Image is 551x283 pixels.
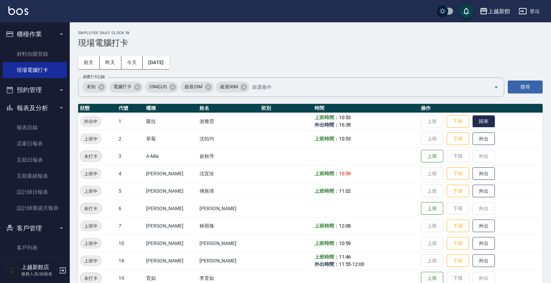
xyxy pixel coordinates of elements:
td: 1 [117,113,144,130]
span: 上班中 [80,240,102,247]
a: 設計師業績月報表 [3,200,67,216]
button: 登出 [516,5,543,18]
input: 篩選條件 [250,81,482,93]
span: 11:55 [339,261,351,267]
td: 6 [117,200,144,217]
button: 下班 [447,115,469,128]
button: 上班 [421,202,443,215]
button: [DATE] [143,56,169,69]
td: 18 [117,252,144,269]
button: Open [491,82,502,93]
td: [PERSON_NAME] [198,200,260,217]
b: 上班時間： [315,188,339,194]
h2: Employee Daily Clock In [78,31,543,35]
td: [PERSON_NAME] [144,252,198,269]
td: [PERSON_NAME] [144,235,198,252]
button: 預約管理 [3,81,67,99]
button: 報表及分析 [3,99,67,117]
td: 7 [117,217,144,235]
a: 互助業績報表 [3,168,67,184]
span: 12:00 [352,261,364,267]
button: 外出 [473,220,495,232]
button: 歸來 [473,115,495,128]
button: 下班 [447,185,469,198]
div: 電腦打卡 [109,82,143,93]
button: 櫃檯作業 [3,25,67,43]
b: 外出時間： [315,122,339,128]
td: 游雅雲 [198,113,260,130]
div: 超過25M [180,82,214,93]
button: 下班 [447,132,469,145]
button: 下班 [447,254,469,267]
td: [PERSON_NAME] [144,182,198,200]
button: 今天 [121,56,143,69]
th: 暱稱 [144,104,198,113]
span: 未打卡 [80,205,101,212]
button: 外出 [473,254,495,267]
td: - [313,252,419,269]
a: 客戶列表 [3,240,67,256]
p: 服務人員/純報表 [21,271,57,277]
b: 上班時間： [315,136,339,141]
span: 12:08 [339,223,351,229]
button: 昨天 [100,56,121,69]
td: [PERSON_NAME] [198,252,260,269]
span: 外出中 [80,118,102,125]
span: 10:59 [339,171,351,176]
button: 客戶管理 [3,219,67,237]
td: A-Mia [144,147,198,165]
td: [PERSON_NAME] [144,217,198,235]
div: 上越新館 [488,7,510,16]
th: 班別 [259,104,313,113]
td: 傅旌瑛 [198,182,260,200]
th: 狀態 [78,104,117,113]
div: 超過50M [216,82,249,93]
td: 2 [117,130,144,147]
span: 10:59 [339,240,351,246]
div: 未知 [82,82,107,93]
td: 沈宜珍 [198,165,260,182]
th: 時間 [313,104,419,113]
button: 外出 [473,132,495,145]
a: 設計師日報表 [3,184,67,200]
span: 未打卡 [80,275,101,282]
a: 現場電腦打卡 [3,62,67,78]
span: 11:02 [339,188,351,194]
button: save [459,4,473,18]
b: 上班時間： [315,115,339,120]
span: 未知 [82,83,100,90]
a: 互助日報表 [3,152,67,168]
button: 下班 [447,237,469,250]
span: 未打卡 [80,153,101,160]
span: 上班中 [80,135,102,143]
div: 25M以內 [145,82,179,93]
button: 外出 [473,237,495,250]
label: 篩選打卡記錄 [83,74,105,79]
b: 外出時間： [315,261,339,267]
span: 25M以內 [145,83,171,90]
b: 上班時間： [315,223,339,229]
td: [PERSON_NAME] [198,235,260,252]
td: 10 [117,235,144,252]
span: 上班中 [80,170,102,177]
button: 外出 [473,167,495,180]
td: 林雨臻 [198,217,260,235]
span: 11:46 [339,254,351,260]
button: 上越新館 [477,4,513,18]
a: 店家日報表 [3,136,67,152]
td: [PERSON_NAME] [144,165,198,182]
b: 上班時間： [315,171,339,176]
span: 上班中 [80,188,102,195]
h5: 上越新館店 [21,264,57,271]
span: 上班中 [80,257,102,265]
td: 3 [117,147,144,165]
td: 5 [117,182,144,200]
button: 下班 [447,220,469,232]
span: 超過25M [180,83,206,90]
td: 沈怡均 [198,130,260,147]
td: 4 [117,165,144,182]
span: 10:53 [339,136,351,141]
th: 姓名 [198,104,260,113]
span: 超過50M [216,83,242,90]
button: 搜尋 [508,81,543,93]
